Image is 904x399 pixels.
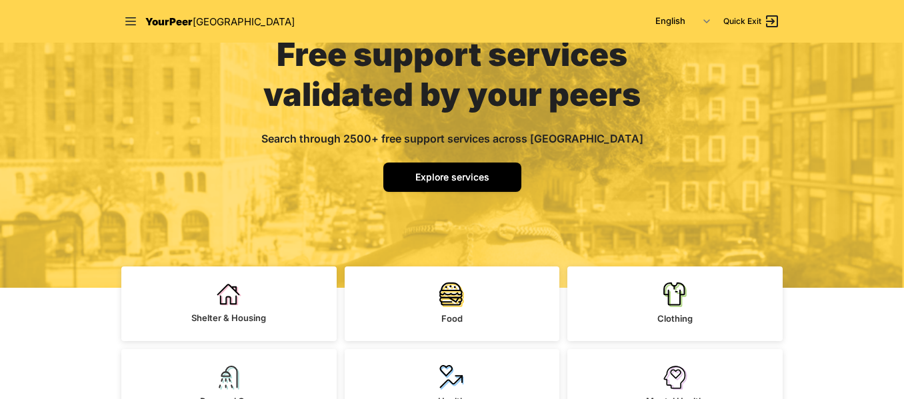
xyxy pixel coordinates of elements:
a: YourPeer[GEOGRAPHIC_DATA] [145,13,295,30]
span: YourPeer [145,15,193,28]
span: Search through 2500+ free support services across [GEOGRAPHIC_DATA] [261,132,643,145]
a: Quick Exit [723,13,780,29]
span: Shelter & Housing [191,312,266,323]
a: Clothing [567,266,783,341]
span: Free support services validated by your peers [263,35,641,114]
span: Clothing [657,313,693,324]
a: Shelter & Housing [121,266,337,341]
span: Explore services [415,171,489,183]
a: Explore services [383,163,521,192]
span: Quick Exit [723,16,761,27]
span: [GEOGRAPHIC_DATA] [193,15,295,28]
span: Food [441,313,463,324]
a: Food [345,266,560,341]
